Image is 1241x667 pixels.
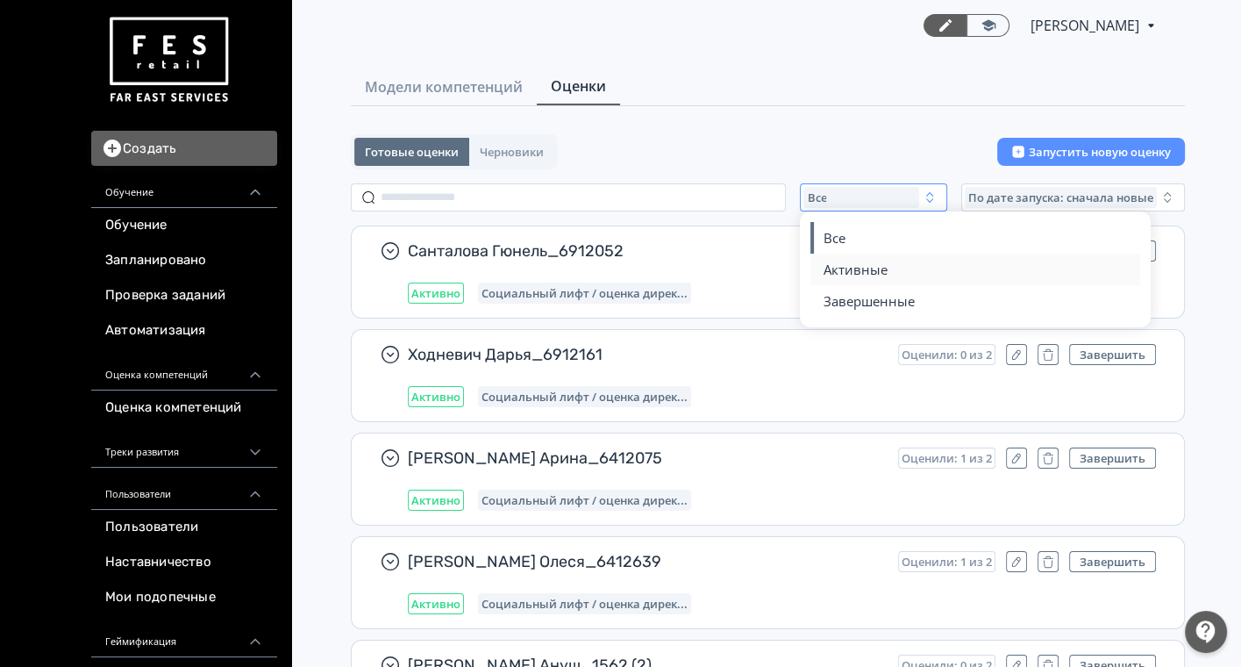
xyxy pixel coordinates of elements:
button: Готовые оценки [354,138,469,166]
button: Создать [91,131,277,166]
span: По дате запуска: сначала новые [968,190,1153,204]
span: Модели компетенций [365,76,523,97]
span: Ходневич Дарья_6912161 [408,344,884,365]
a: Переключиться в режим ученика [966,14,1009,37]
span: Социальный лифт / оценка директора магазина [481,493,688,507]
span: Все [807,190,826,204]
div: Оценка компетенций [91,348,277,391]
span: Черновики [480,145,544,159]
span: Санталова Гюнель_6912052 [408,240,884,262]
a: Запланировано [91,243,277,278]
span: Все [823,229,845,247]
span: Оценили: 0 из 2 [902,348,992,362]
a: Наставничество [91,545,277,580]
span: [PERSON_NAME] Арина_6412075 [408,448,884,469]
div: Обучение [91,166,277,208]
span: Активно [411,597,460,611]
span: Завершенные [823,292,914,310]
a: Мои подопечные [91,580,277,615]
div: Пользователи [91,468,277,510]
span: Социальный лифт / оценка директора магазина [481,390,688,404]
span: Социальный лифт / оценка директора магазина [481,286,688,300]
div: Треки развития [91,426,277,468]
button: Завершить [1069,448,1156,469]
button: Завершить [1069,551,1156,572]
a: Автоматизация [91,313,277,348]
span: Активно [411,390,460,404]
span: Активно [411,286,460,300]
span: [PERSON_NAME] Олеся_6412639 [408,551,884,572]
a: Проверка заданий [91,278,277,313]
span: Активные [823,261,887,278]
a: Оценка компетенций [91,391,277,426]
button: Активные [823,254,1130,285]
span: Активно [411,493,460,507]
button: Завершенные [823,285,1130,317]
button: Все [823,222,1130,254]
span: Оценили: 1 из 2 [902,451,992,465]
span: Оценили: 1 из 2 [902,555,992,569]
button: Запустить новую оценку [997,138,1185,166]
button: Завершить [1069,344,1156,365]
span: Социальный лифт / оценка директора магазина [481,597,688,611]
span: Светлана Илюхина [1031,15,1142,36]
a: Обучение [91,208,277,243]
span: Готовые оценки [365,145,459,159]
button: Черновики [469,138,554,166]
button: Все [800,183,947,212]
div: Геймификация [91,615,277,657]
a: Пользователи [91,510,277,545]
button: По дате запуска: сначала новые [961,183,1185,212]
span: Оценки [551,75,606,97]
img: https://files.teachbase.ru/system/account/57463/logo/medium-936fc5084dd2c598f50a98b9cbe0469a.png [105,11,232,110]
